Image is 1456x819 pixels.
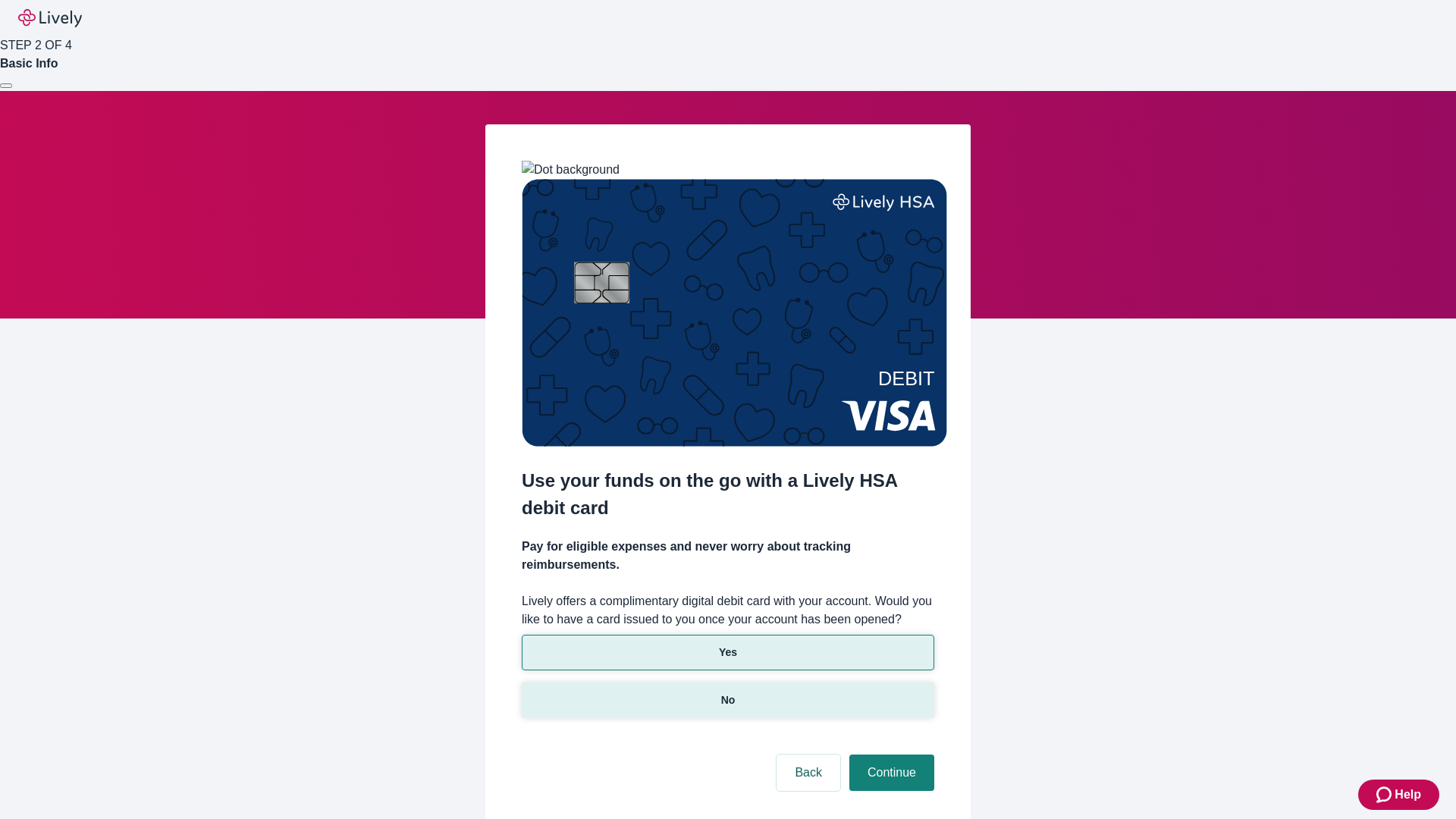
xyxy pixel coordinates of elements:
[777,755,840,791] button: Back
[1395,786,1421,804] span: Help
[522,592,934,629] label: Lively offers a complimentary digital debit card with your account. Would you like to have a card...
[18,9,82,27] img: Lively
[1376,786,1395,804] svg: Zendesk support icon
[522,538,934,574] h4: Pay for eligible expenses and never worry about tracking reimbursements.
[522,682,934,718] button: No
[721,692,736,708] p: No
[522,635,934,670] button: Yes
[719,645,737,661] p: Yes
[522,161,620,179] img: Dot background
[522,467,934,522] h2: Use your funds on the go with a Lively HSA debit card
[522,179,947,447] img: Debit card
[1358,780,1439,810] button: Zendesk support iconHelp
[849,755,934,791] button: Continue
